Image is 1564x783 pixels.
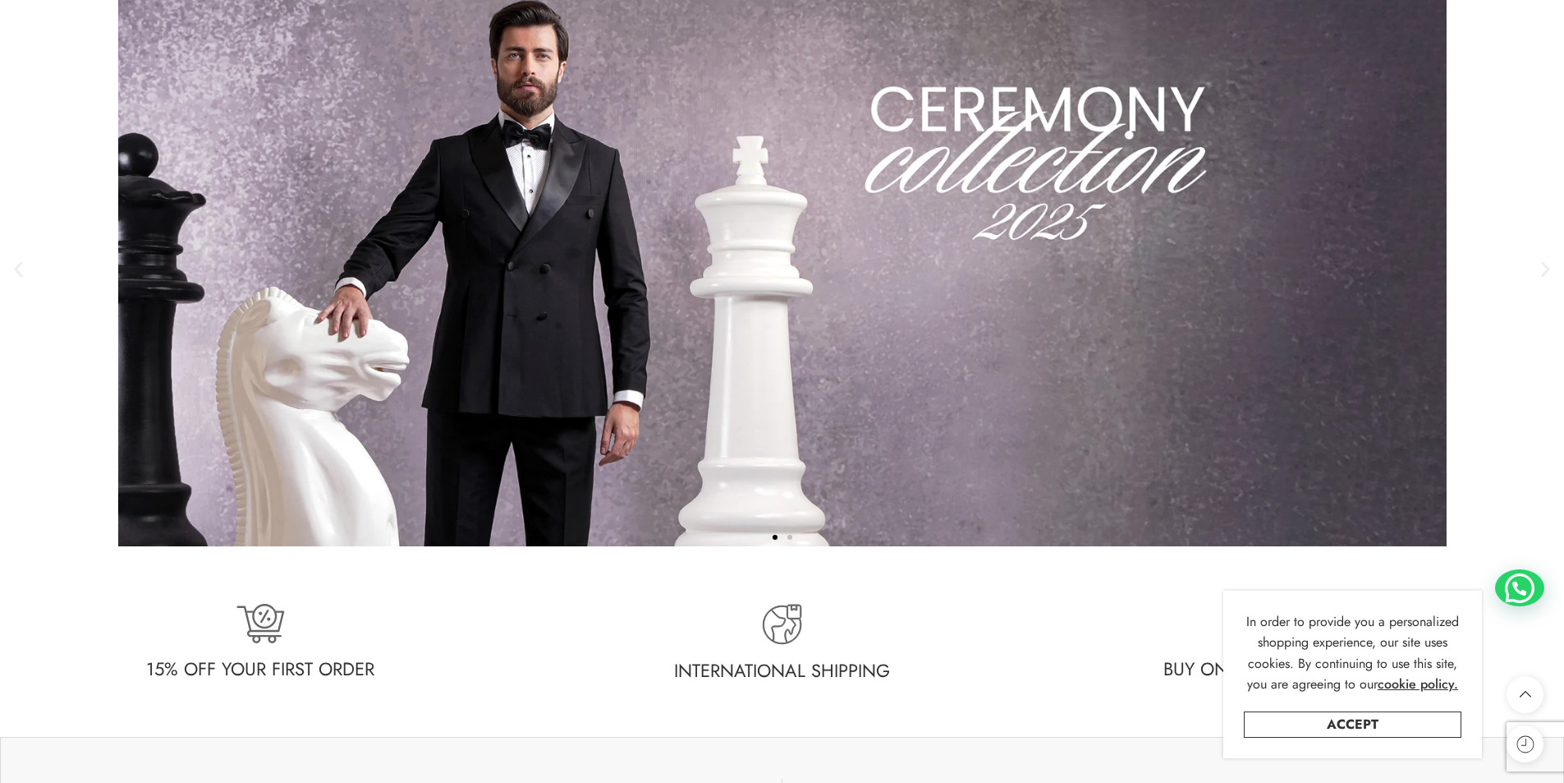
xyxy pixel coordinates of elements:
a: Accept [1244,712,1461,738]
div: Next slide [1535,260,1556,280]
a: cookie policy. [1378,674,1458,695]
span: Go to slide 2 [787,535,792,540]
span: In order to provide you a personalized shopping experience, our site uses cookies. By continuing ... [1246,612,1459,694]
span: International Shipping [674,657,890,684]
span: Buy Online Exchange In-store [1163,656,1443,682]
span: Go to slide 1 [773,535,777,540]
span: 15% off your first order [146,656,374,682]
div: Previous slide [8,260,29,280]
